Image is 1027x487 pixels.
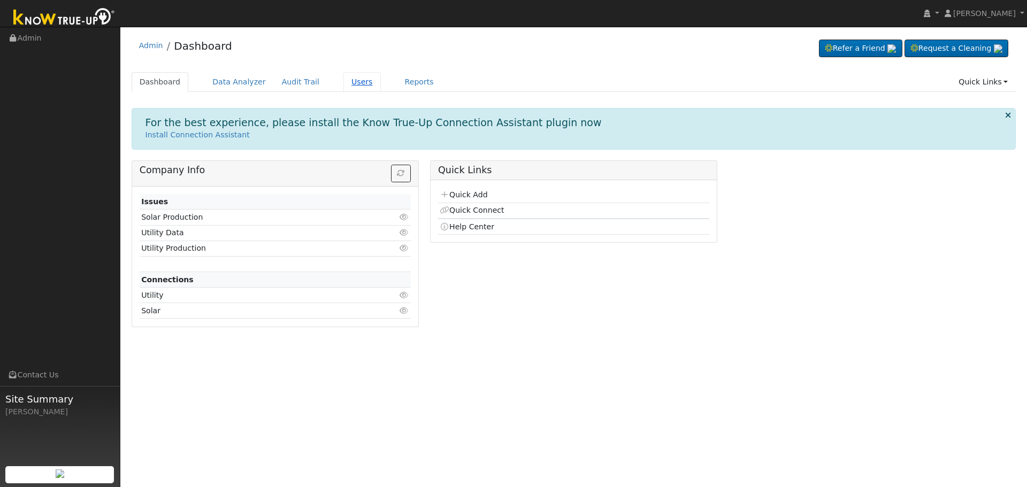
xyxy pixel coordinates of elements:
td: Solar Production [140,210,367,225]
i: Click to view [400,213,409,221]
a: Quick Add [440,190,487,199]
a: Request a Cleaning [905,40,1008,58]
i: Click to view [400,291,409,299]
span: [PERSON_NAME] [953,9,1016,18]
a: Quick Connect [440,206,504,214]
i: Click to view [400,244,409,252]
td: Solar [140,303,367,319]
a: Dashboard [132,72,189,92]
a: Users [343,72,381,92]
td: Utility Production [140,241,367,256]
a: Audit Trail [274,72,327,92]
a: Help Center [440,222,494,231]
td: Utility Data [140,225,367,241]
td: Utility [140,288,367,303]
img: retrieve [56,469,64,478]
img: retrieve [887,44,896,53]
div: [PERSON_NAME] [5,406,114,418]
i: Click to view [400,307,409,314]
a: Quick Links [951,72,1016,92]
strong: Issues [141,197,168,206]
a: Refer a Friend [819,40,902,58]
a: Reports [397,72,442,92]
a: Data Analyzer [204,72,274,92]
h1: For the best experience, please install the Know True-Up Connection Assistant plugin now [145,117,602,129]
span: Site Summary [5,392,114,406]
i: Click to view [400,229,409,236]
h5: Company Info [140,165,411,176]
h5: Quick Links [438,165,709,176]
img: retrieve [994,44,1002,53]
a: Dashboard [174,40,232,52]
img: Know True-Up [8,6,120,30]
strong: Connections [141,275,194,284]
a: Admin [139,41,163,50]
a: Install Connection Assistant [145,130,250,139]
